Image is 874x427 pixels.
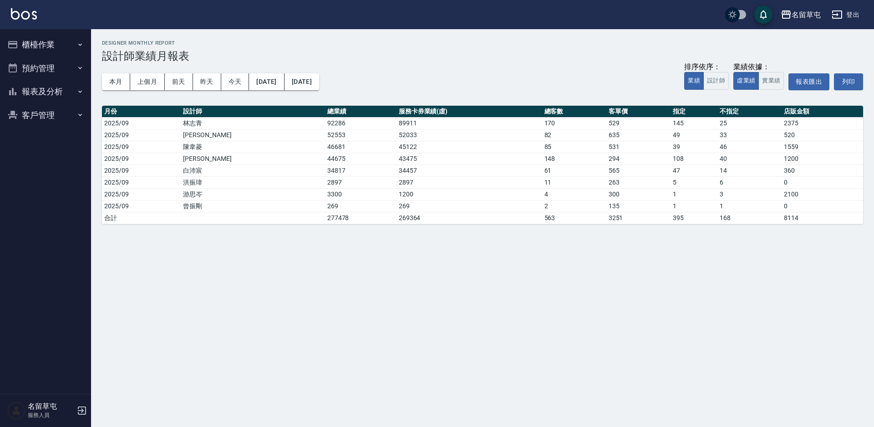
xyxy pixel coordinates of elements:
td: 陳韋菱 [181,141,325,153]
td: 1 [717,200,782,212]
td: 3300 [325,188,396,200]
td: 263 [606,176,671,188]
td: 3 [717,188,782,200]
td: 89911 [396,117,542,129]
button: 名留草屯 [777,5,824,24]
table: a dense table [102,106,863,224]
td: 2375 [782,117,863,129]
img: Logo [11,8,37,20]
button: 實業績 [758,72,784,90]
td: 25 [717,117,782,129]
td: 565 [606,165,671,176]
td: 2025/09 [102,153,181,165]
td: 2025/09 [102,129,181,141]
td: 游思岑 [181,188,325,200]
td: 44675 [325,153,396,165]
td: 2025/09 [102,165,181,176]
th: 客單價 [606,106,671,118]
td: 148 [542,153,606,165]
button: 櫃檯作業 [4,33,87,57]
td: 635 [606,129,671,141]
th: 設計師 [181,106,325,118]
div: 名留草屯 [792,9,821,21]
h5: 名留草屯 [28,402,74,411]
button: 業績 [684,72,704,90]
td: 85 [542,141,606,153]
td: 82 [542,129,606,141]
td: 2 [542,200,606,212]
td: 1 [671,188,717,200]
td: 45122 [396,141,542,153]
td: 395 [671,212,717,224]
td: 1 [671,200,717,212]
td: 1200 [396,188,542,200]
button: 預約管理 [4,57,87,80]
td: 145 [671,117,717,129]
td: 2025/09 [102,117,181,129]
td: 14 [717,165,782,176]
td: 0 [782,200,863,212]
div: 業績依據： [733,62,784,72]
td: 2897 [396,176,542,188]
img: Person [7,401,25,420]
th: 總客數 [542,106,606,118]
td: 277478 [325,212,396,224]
th: 店販金額 [782,106,863,118]
td: 135 [606,200,671,212]
td: 曾振剛 [181,200,325,212]
td: 294 [606,153,671,165]
td: 合計 [102,212,181,224]
button: 虛業績 [733,72,759,90]
td: 5 [671,176,717,188]
td: 白沛宸 [181,165,325,176]
td: 300 [606,188,671,200]
td: 46681 [325,141,396,153]
td: 61 [542,165,606,176]
th: 指定 [671,106,717,118]
td: 520 [782,129,863,141]
td: 2025/09 [102,176,181,188]
button: 昨天 [193,73,221,90]
h2: Designer Monthly Report [102,40,863,46]
td: 洪振瑋 [181,176,325,188]
button: 列印 [834,73,863,90]
button: 上個月 [130,73,165,90]
td: 269 [396,200,542,212]
h3: 設計師業績月報表 [102,50,863,62]
td: 34817 [325,165,396,176]
td: 33 [717,129,782,141]
td: [PERSON_NAME] [181,129,325,141]
td: 2025/09 [102,141,181,153]
td: 52553 [325,129,396,141]
td: 531 [606,141,671,153]
td: 47 [671,165,717,176]
td: 43475 [396,153,542,165]
th: 總業績 [325,106,396,118]
div: 排序依序： [684,62,729,72]
td: 360 [782,165,863,176]
button: [DATE] [249,73,284,90]
p: 服務人員 [28,411,74,419]
td: 8114 [782,212,863,224]
td: 46 [717,141,782,153]
td: 108 [671,153,717,165]
td: 2025/09 [102,188,181,200]
td: 269364 [396,212,542,224]
td: 2897 [325,176,396,188]
td: 2025/09 [102,200,181,212]
td: 168 [717,212,782,224]
td: 529 [606,117,671,129]
th: 服務卡券業績(虛) [396,106,542,118]
th: 月份 [102,106,181,118]
td: 563 [542,212,606,224]
td: 1559 [782,141,863,153]
td: 34457 [396,165,542,176]
button: 報表匯出 [788,73,829,90]
button: 客戶管理 [4,103,87,127]
td: 92286 [325,117,396,129]
td: 170 [542,117,606,129]
button: 登出 [828,6,863,23]
button: 設計師 [703,72,729,90]
th: 不指定 [717,106,782,118]
td: 39 [671,141,717,153]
